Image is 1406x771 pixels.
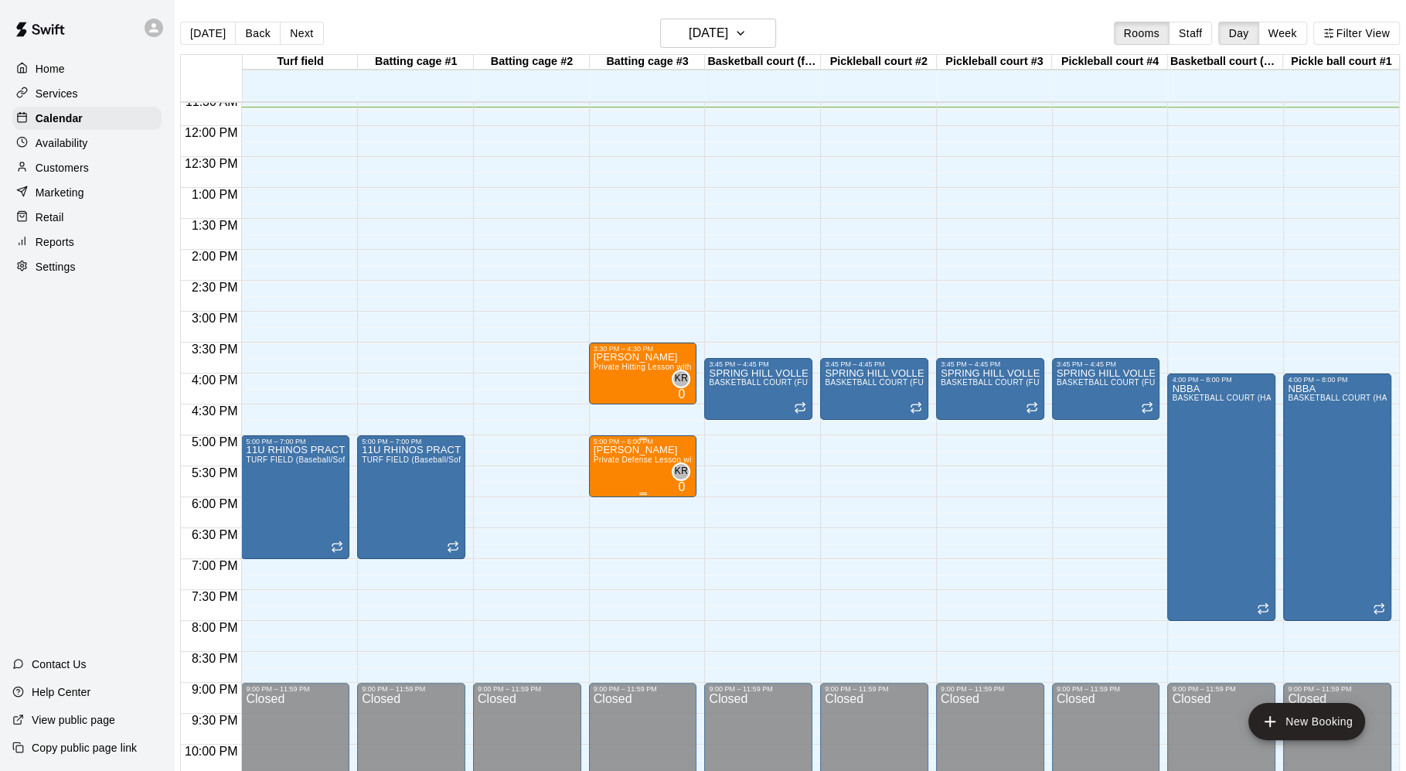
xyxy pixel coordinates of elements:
[820,358,928,420] div: 3:45 PM – 4:45 PM: SPRING HILL VOLLEYBALL
[181,126,241,139] span: 12:00 PM
[32,684,90,700] p: Help Center
[36,160,89,176] p: Customers
[188,281,242,294] span: 2:30 PM
[675,464,688,479] span: KR
[941,685,1040,693] div: 9:00 PM – 11:59 PM
[1172,685,1271,693] div: 9:00 PM – 11:59 PM
[594,363,761,371] span: Private Hitting Lesson with [PERSON_NAME]
[705,55,821,70] div: Basketball court (full)
[12,230,162,254] a: Reports
[594,345,693,353] div: 3:30 PM – 4:30 PM
[1167,374,1275,621] div: 4:00 PM – 8:00 PM: NBBA
[1052,55,1168,70] div: Pickleball court #4
[1258,22,1307,45] button: Week
[675,371,688,387] span: KR
[447,542,459,555] span: Recurring event
[12,131,162,155] a: Availability
[1283,374,1391,621] div: 4:00 PM – 8:00 PM: NBBA
[188,188,242,201] span: 1:00 PM
[1169,22,1213,45] button: Staff
[181,745,241,758] span: 10:00 PM
[1313,22,1400,45] button: Filter View
[280,22,323,45] button: Next
[1283,55,1399,70] div: Pickle ball court #1
[188,652,242,665] span: 8:30 PM
[941,360,1040,368] div: 3:45 PM – 4:45 PM
[32,657,87,672] p: Contact Us
[188,374,242,387] span: 4:00 PM
[36,210,64,225] p: Retail
[181,157,241,170] span: 12:30 PM
[1057,378,1167,387] span: BASKETBALL COURT (FULL)
[188,343,242,356] span: 3:30 PM
[1172,394,1283,402] span: BASKETBALL COURT (HALF)
[246,455,387,464] span: TURF FIELD (Baseball/Softball ONLY)
[36,86,78,101] p: Services
[188,466,242,479] span: 5:30 PM
[32,712,115,728] p: View public page
[1141,403,1153,416] span: Recurring event
[1057,360,1156,368] div: 3:45 PM – 4:45 PM
[590,55,706,70] div: Batting cage #3
[910,403,922,416] span: Recurring event
[1288,376,1387,384] div: 4:00 PM – 8:00 PM
[357,435,465,559] div: 5:00 PM – 7:00 PM: 11U RHINOS PRACTICE
[936,358,1044,420] div: 3:45 PM – 4:45 PM: SPRING HILL VOLLEYBALL
[937,55,1053,70] div: Pickleball court #3
[1168,55,1284,70] div: Basketball court (half)
[709,378,819,387] span: BASKETBALL COURT (FULL)
[589,435,697,497] div: 5:00 PM – 6:00 PM: OLIVE Luchese
[246,438,345,445] div: 5:00 PM – 7:00 PM
[672,462,690,481] div: Katie Rohrer
[235,22,281,45] button: Back
[12,82,162,105] a: Services
[678,370,690,401] span: Katie Rohrer
[821,55,937,70] div: Pickleball court #2
[188,219,242,232] span: 1:30 PM
[12,57,162,80] div: Home
[331,542,343,555] span: Recurring event
[1288,394,1399,402] span: BASKETBALL COURT (HALF)
[12,107,162,130] a: Calendar
[36,259,76,275] p: Settings
[1288,685,1387,693] div: 9:00 PM – 11:59 PM
[36,135,88,151] p: Availability
[594,438,693,445] div: 5:00 PM – 6:00 PM
[188,404,242,418] span: 4:30 PM
[188,590,242,603] span: 7:30 PM
[362,438,461,445] div: 5:00 PM – 7:00 PM
[1257,604,1269,617] span: Recurring event
[188,312,242,325] span: 3:00 PM
[594,685,693,693] div: 9:00 PM – 11:59 PM
[660,19,776,48] button: [DATE]
[1114,22,1169,45] button: Rooms
[825,378,935,387] span: BASKETBALL COURT (FULL)
[474,55,590,70] div: Batting cage #2
[678,462,690,493] span: Katie Rohrer
[188,250,242,263] span: 2:00 PM
[1373,604,1385,617] span: Recurring event
[12,181,162,204] div: Marketing
[36,234,74,250] p: Reports
[36,185,84,200] p: Marketing
[36,61,65,77] p: Home
[12,206,162,229] a: Retail
[678,387,685,401] span: 0
[12,255,162,278] div: Settings
[594,455,768,464] span: Private Defense Lesson with [PERSON_NAME]
[672,370,690,388] div: Katie Rohrer
[478,685,577,693] div: 9:00 PM – 11:59 PM
[704,358,812,420] div: 3:45 PM – 4:45 PM: SPRING HILL VOLLEYBALL
[1052,358,1160,420] div: 3:45 PM – 4:45 PM: SPRING HILL VOLLEYBALL
[12,156,162,179] div: Customers
[180,22,236,45] button: [DATE]
[825,360,924,368] div: 3:45 PM – 4:45 PM
[32,740,137,756] p: Copy public page link
[188,435,242,449] span: 5:00 PM
[1248,703,1365,740] button: add
[689,22,728,44] h6: [DATE]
